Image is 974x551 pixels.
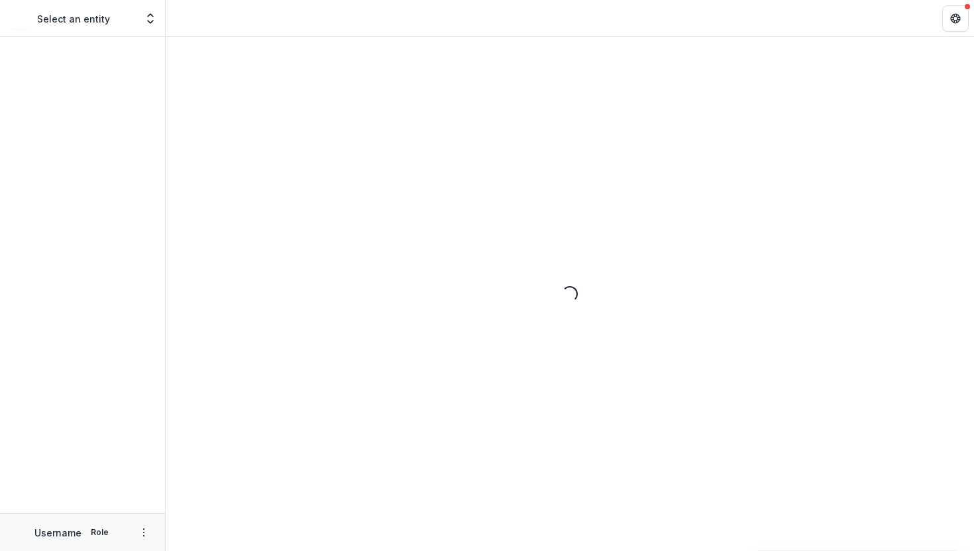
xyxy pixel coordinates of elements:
[942,5,969,32] button: Get Help
[87,526,113,538] p: Role
[37,12,110,26] p: Select an entity
[136,525,152,540] button: More
[141,5,160,32] button: Open entity switcher
[34,526,81,540] p: Username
